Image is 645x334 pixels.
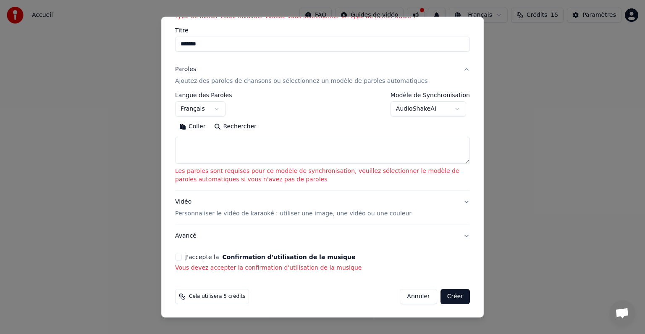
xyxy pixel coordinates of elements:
button: Coller [175,120,210,133]
span: Cela utilisera 5 crédits [189,293,245,300]
button: Avancé [175,225,470,247]
div: Vidéo [175,198,412,218]
button: J'accepte la [222,254,355,260]
label: Modèle de Synchronisation [391,92,470,98]
button: VidéoPersonnaliser le vidéo de karaoké : utiliser une image, une vidéo ou une couleur [175,191,470,225]
label: Titre [175,27,470,33]
button: ParolesAjoutez des paroles de chansons ou sélectionnez un modèle de paroles automatiques [175,58,470,92]
label: J'accepte la [185,254,355,260]
p: Vous devez accepter la confirmation d'utilisation de la musique [175,264,470,272]
button: Créer [440,289,470,304]
div: ParolesAjoutez des paroles de chansons ou sélectionnez un modèle de paroles automatiques [175,92,470,191]
p: Ajoutez des paroles de chansons ou sélectionnez un modèle de paroles automatiques [175,77,428,85]
p: Les paroles sont requises pour ce modèle de synchronisation, veuillez sélectionner le modèle de p... [175,167,470,184]
button: Rechercher [210,120,261,133]
label: Langue des Paroles [175,92,232,98]
div: Paroles [175,65,196,74]
button: Annuler [400,289,437,304]
p: Personnaliser le vidéo de karaoké : utiliser une image, une vidéo ou une couleur [175,209,412,218]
